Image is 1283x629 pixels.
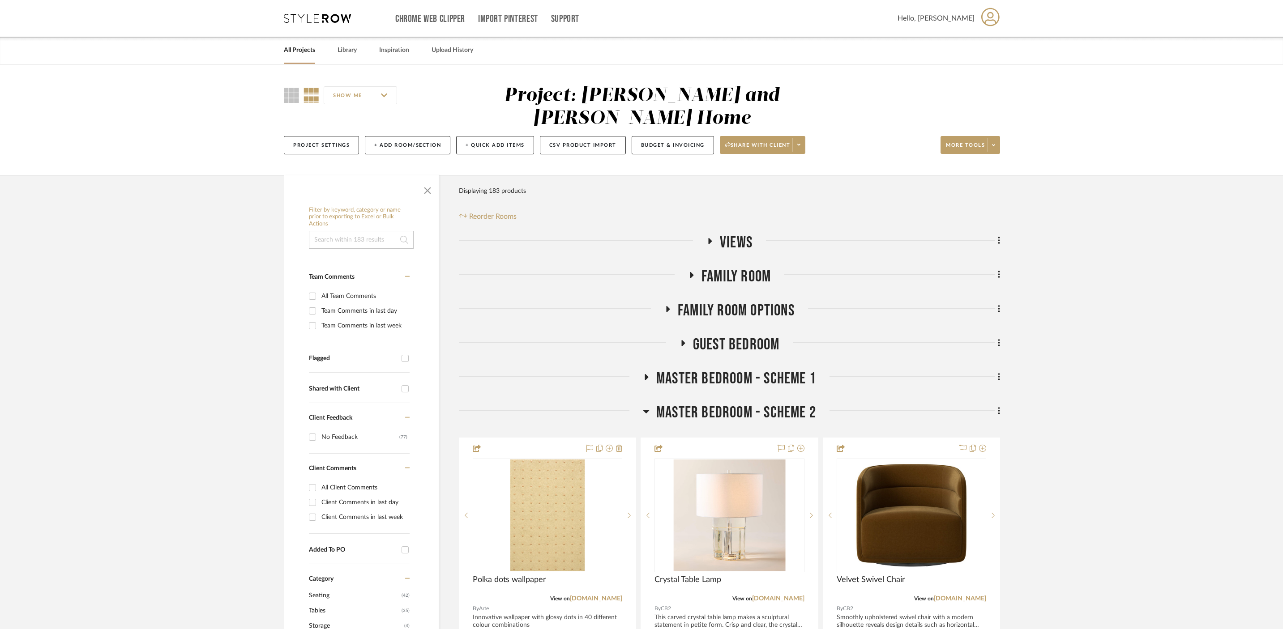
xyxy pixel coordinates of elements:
span: Seating [309,588,399,603]
span: Hello, [PERSON_NAME] [898,13,975,24]
h6: Filter by keyword, category or name prior to exporting to Excel or Bulk Actions [309,207,414,228]
span: (35) [402,603,410,618]
button: Reorder Rooms [459,211,517,222]
span: More tools [946,142,985,155]
span: View on [550,596,570,601]
div: Flagged [309,355,397,362]
a: [DOMAIN_NAME] [570,595,622,602]
span: Master Bedroom - Scheme 1 [656,369,816,388]
span: By [473,604,479,613]
a: Import Pinterest [478,15,538,23]
div: Team Comments in last week [321,319,407,333]
span: CB2 [661,604,671,613]
span: Arte [479,604,489,613]
button: Project Settings [284,136,359,154]
span: Master Bedroom - Scheme 2 [656,403,816,422]
a: All Projects [284,44,315,56]
span: Client Feedback [309,415,352,421]
span: Velvet Swivel Chair [837,575,905,585]
div: All Team Comments [321,289,407,303]
span: Client Comments [309,465,356,472]
a: [DOMAIN_NAME] [934,595,986,602]
button: More tools [941,136,1000,154]
button: Budget & Invoicing [632,136,714,154]
div: Shared with Client [309,385,397,393]
div: Displaying 183 products [459,182,526,200]
span: Guest Bedroom [693,335,780,354]
img: Polka dots wallpaper [510,459,585,571]
div: Client Comments in last week [321,510,407,524]
div: Project: [PERSON_NAME] and [PERSON_NAME] Home [504,86,779,128]
span: Team Comments [309,274,355,280]
span: Views [720,233,753,252]
a: Library [338,44,357,56]
span: CB2 [843,604,853,613]
button: Close [419,180,436,198]
div: No Feedback [321,430,399,444]
a: Chrome Web Clipper [395,15,465,23]
a: [DOMAIN_NAME] [752,595,804,602]
button: + Add Room/Section [365,136,450,154]
span: By [654,604,661,613]
button: + Quick Add Items [456,136,534,154]
span: Crystal Table Lamp [654,575,721,585]
a: Support [551,15,579,23]
span: Family Room [701,267,771,286]
span: Reorder Rooms [469,211,517,222]
span: Family Room Options [678,301,795,320]
img: Velvet Swivel Chair [855,459,967,571]
a: Inspiration [379,44,409,56]
div: All Client Comments [321,480,407,495]
img: Crystal Table Lamp [673,459,785,571]
span: View on [732,596,752,601]
span: (42) [402,588,410,603]
span: Category [309,575,334,583]
a: Upload History [432,44,473,56]
input: Search within 183 results [309,231,414,249]
div: 0 [655,459,804,572]
span: Tables [309,603,399,618]
div: Added To PO [309,546,397,554]
div: Team Comments in last day [321,304,407,318]
span: View on [914,596,934,601]
span: Share with client [725,142,791,155]
span: By [837,604,843,613]
div: (77) [399,430,407,444]
span: Polka dots wallpaper [473,575,546,585]
div: Client Comments in last day [321,495,407,510]
button: Share with client [720,136,806,154]
button: CSV Product Import [540,136,626,154]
